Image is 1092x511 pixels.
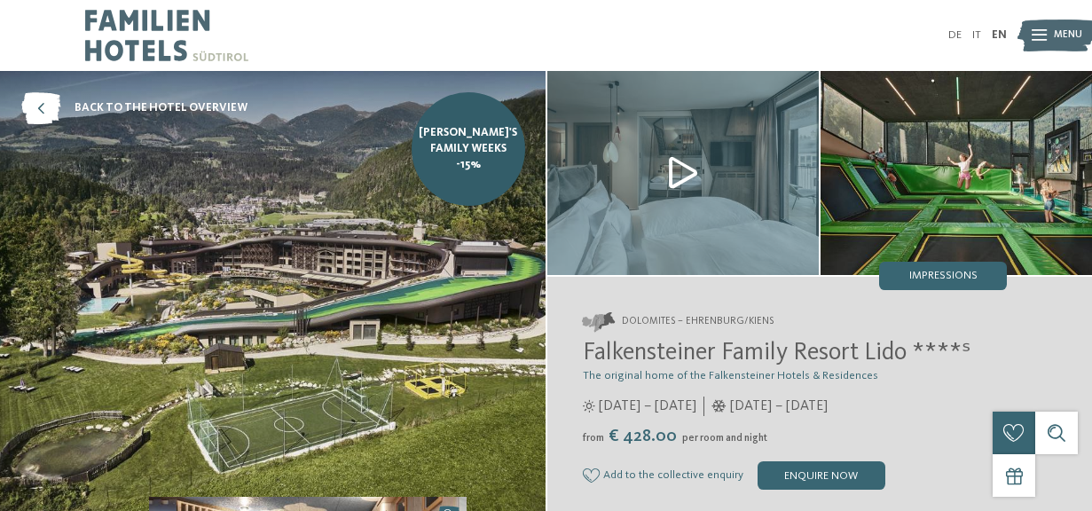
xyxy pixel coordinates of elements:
[583,400,595,413] i: Opening times in summer
[758,461,885,490] div: enquire now
[972,29,981,41] a: IT
[583,341,970,366] span: Falkensteiner Family Resort Lido ****ˢ
[682,433,767,444] span: per room and night
[909,271,978,282] span: Impressions
[21,92,247,124] a: back to the hotel overview
[821,71,1092,275] img: The family hotel near the Dolomites with unique flair
[583,370,878,381] span: The original home of the Falkensteiner Hotels & Residences
[583,433,604,444] span: from
[412,92,525,206] a: [PERSON_NAME]'s Family Weeks -15%
[711,400,727,413] i: Opening times in winter
[1054,28,1082,43] span: Menu
[547,71,819,275] img: The family hotel near the Dolomites with unique flair
[599,397,696,416] span: [DATE] – [DATE]
[730,397,828,416] span: [DATE] – [DATE]
[622,315,774,329] span: Dolomites – Ehrenburg/Kiens
[603,469,743,482] span: Add to the collective enquiry
[75,100,247,116] span: back to the hotel overview
[419,125,517,173] span: [PERSON_NAME]'s Family Weeks -15%
[606,428,680,445] span: € 428.00
[948,29,962,41] a: DE
[992,29,1007,41] a: EN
